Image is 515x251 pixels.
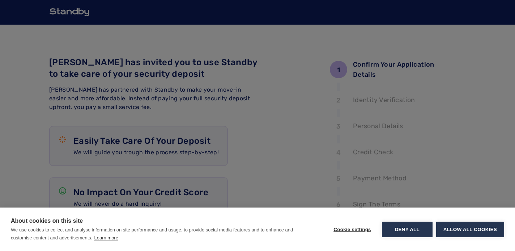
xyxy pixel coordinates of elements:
[326,222,378,237] button: Cookie settings
[436,222,504,237] button: Allow all cookies
[11,218,83,224] strong: About cookies on this site
[11,227,293,240] p: We use cookies to collect and analyse information on site performance and usage, to provide socia...
[94,235,118,241] a: Learn more
[382,222,433,237] button: Deny all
